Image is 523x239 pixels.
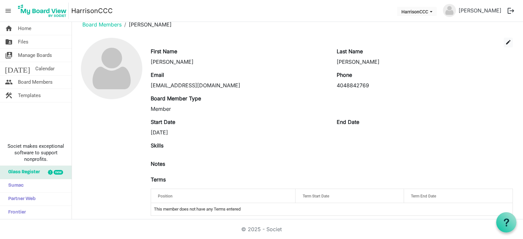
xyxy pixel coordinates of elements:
label: End Date [337,118,359,126]
label: Email [151,71,164,79]
span: Board Members [18,76,53,89]
span: Frontier [5,206,26,219]
span: switch_account [5,49,13,62]
span: Manage Boards [18,49,52,62]
span: edit [505,39,511,45]
label: Last Name [337,47,363,55]
span: folder_shared [5,35,13,48]
span: Templates [18,89,41,102]
span: Partner Web [5,193,36,206]
label: Board Member Type [151,94,201,102]
span: Glass Register [5,166,40,179]
a: My Board View Logo [16,3,71,19]
span: Home [18,22,31,35]
span: people [5,76,13,89]
div: [EMAIL_ADDRESS][DOMAIN_NAME] [151,81,327,89]
span: menu [2,5,14,17]
div: [DATE] [151,128,327,136]
div: [PERSON_NAME] [151,58,327,66]
span: home [5,22,13,35]
div: Member [151,105,327,113]
img: no-profile-picture.svg [443,4,456,17]
div: new [54,170,63,175]
label: Notes [151,160,165,168]
button: HarrisonCCC dropdownbutton [397,7,437,16]
span: Position [158,194,173,198]
a: © 2025 - Societ [241,226,282,232]
label: First Name [151,47,177,55]
span: Term End Date [411,194,436,198]
a: Board Members [82,21,122,28]
span: Term Start Date [303,194,329,198]
a: [PERSON_NAME] [456,4,504,17]
li: [PERSON_NAME] [122,21,172,28]
div: [PERSON_NAME] [337,58,513,66]
div: 4048842769 [337,81,513,89]
label: Phone [337,71,352,79]
span: Calendar [35,62,55,75]
label: Terms [151,176,166,183]
td: This member does not have any Terms entered [151,203,513,215]
a: HarrisonCCC [71,4,113,17]
label: Skills [151,142,163,149]
button: logout [504,4,518,18]
span: Files [18,35,28,48]
button: edit [504,38,513,47]
img: My Board View Logo [16,3,69,19]
img: no-profile-picture.svg [81,38,142,99]
span: Societ makes exceptional software to support nonprofits. [3,143,69,162]
span: [DATE] [5,62,30,75]
label: Start Date [151,118,175,126]
span: construction [5,89,13,102]
span: Sumac [5,179,24,192]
